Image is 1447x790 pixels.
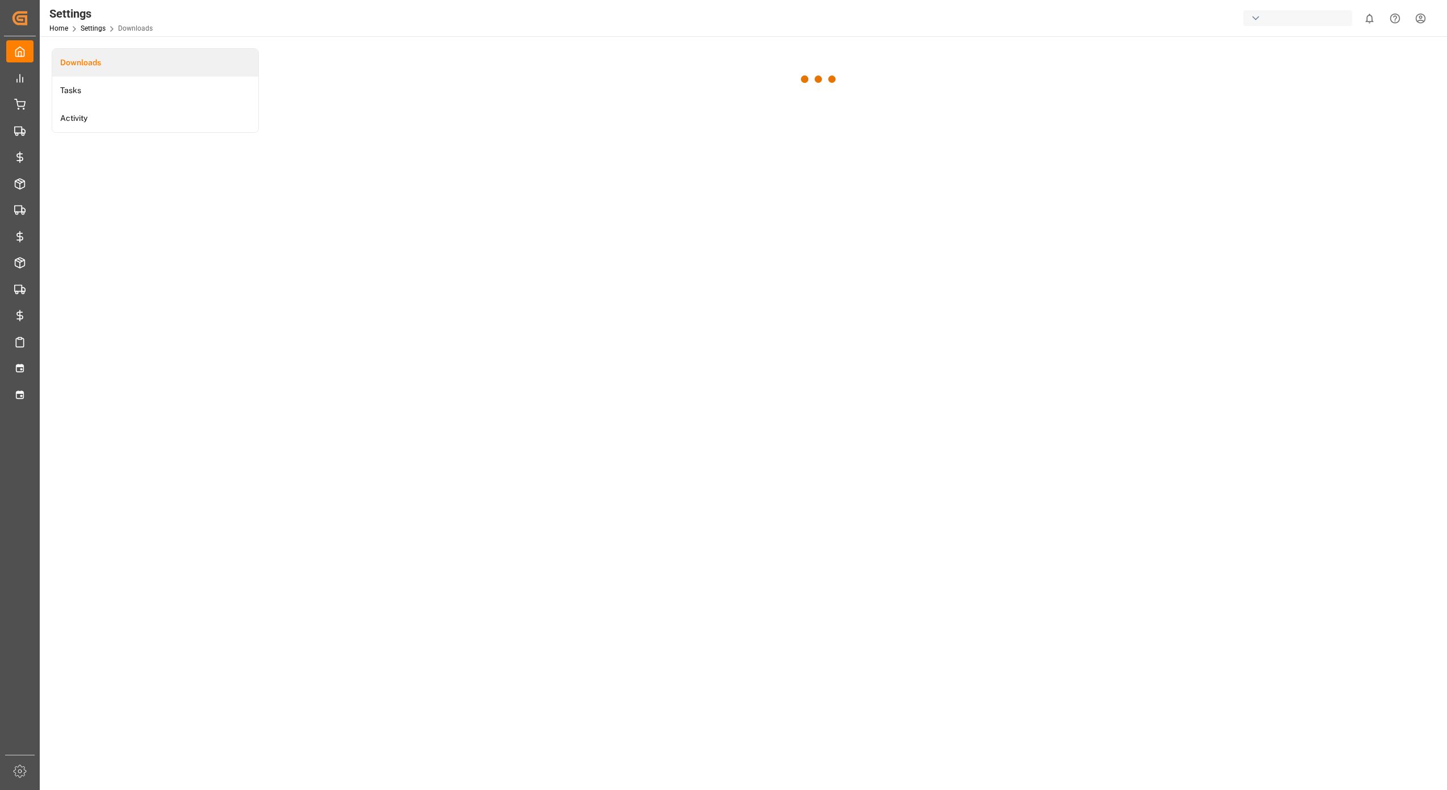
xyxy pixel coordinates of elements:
a: Downloads [52,49,258,77]
a: Home [49,24,68,32]
div: Settings [49,5,153,22]
button: show 0 new notifications [1357,6,1382,31]
a: Activity [52,104,258,132]
button: Help Center [1382,6,1408,31]
a: Tasks [52,77,258,104]
a: Settings [81,24,106,32]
